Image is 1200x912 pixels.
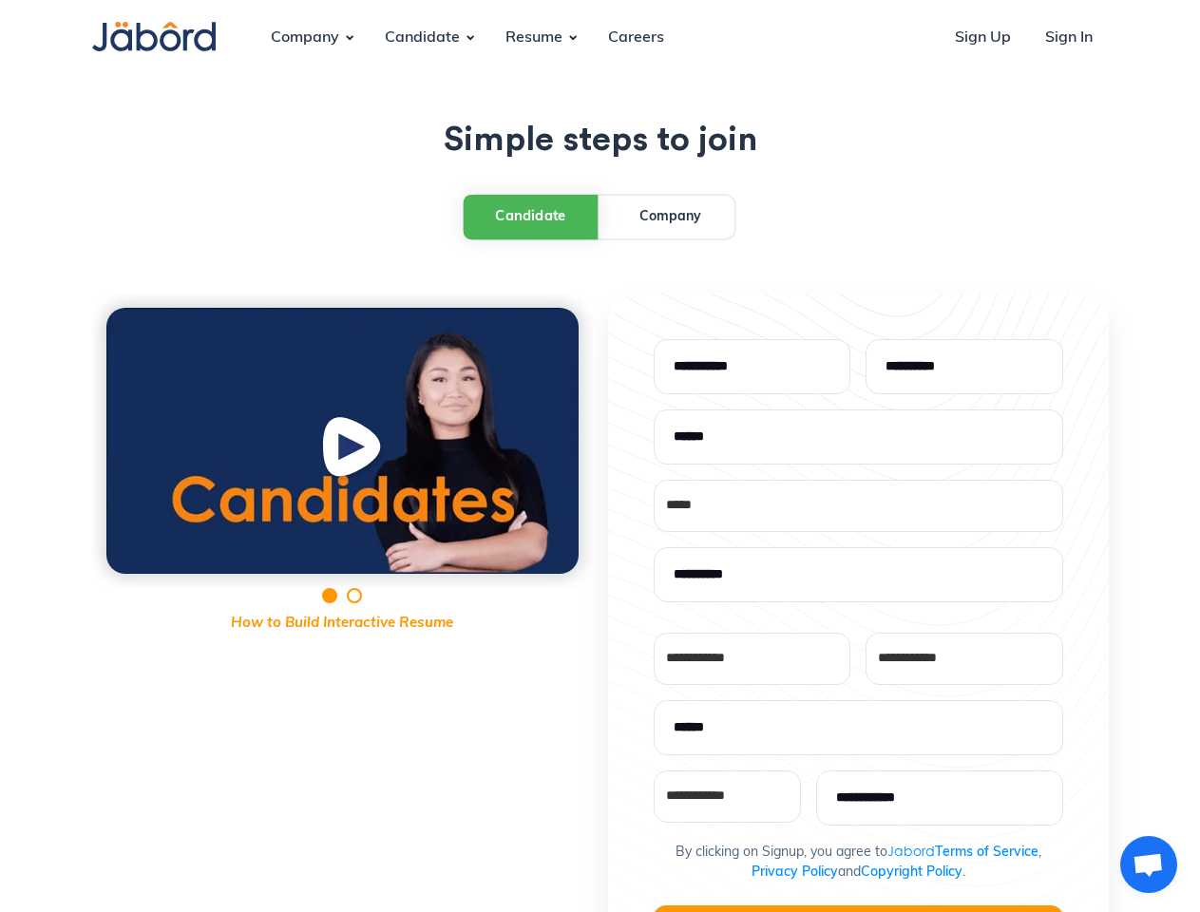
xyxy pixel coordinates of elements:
a: Candidate [463,194,598,238]
a: Open chat [1120,836,1177,893]
div: Show slide 1 of 2 [322,588,337,603]
div: Company [256,12,354,64]
a: open lightbox [106,308,579,574]
h1: Simple steps to join [92,122,1109,160]
a: Sign Up [940,12,1026,64]
p: How to Build Interactive Resume [92,614,593,636]
a: JabordTerms of Service [887,845,1038,860]
div: Resume [490,12,578,64]
a: Sign In [1030,12,1108,64]
div: Candidate [370,12,475,64]
p: By clicking on Signup, you agree to , and . [676,841,1041,883]
div: Show slide 2 of 2 [347,588,362,603]
div: 1 of 2 [92,294,593,588]
img: Jabord [92,22,216,51]
a: Privacy Policy [752,865,838,880]
a: Company [606,196,734,238]
img: Play Button [318,414,390,488]
div: Candidate [495,206,566,227]
img: Candidate Thumbnail [106,308,579,574]
a: Copyright Policy [861,865,962,880]
a: Careers [593,12,679,64]
span: Jabord [887,843,935,859]
div: carousel [92,294,593,635]
div: Company [639,207,701,227]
